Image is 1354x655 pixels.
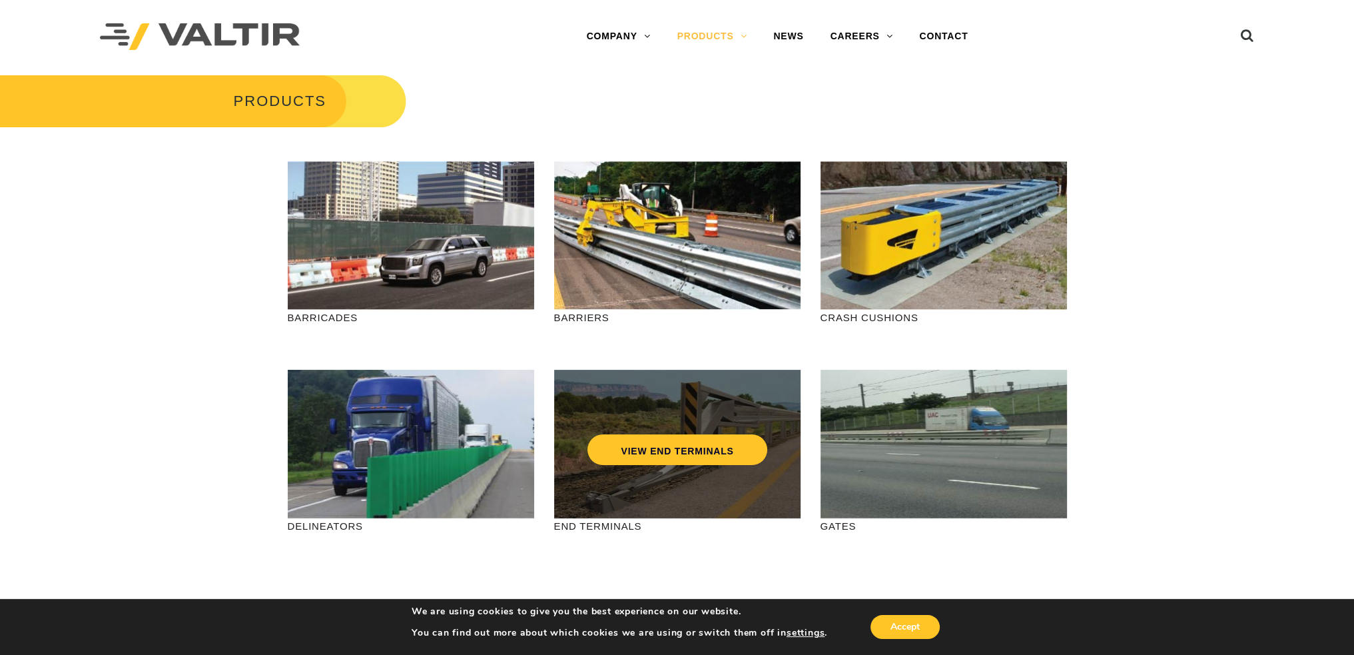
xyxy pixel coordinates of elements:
p: You can find out more about which cookies we are using or switch them off in . [412,627,827,639]
a: PRODUCTS [664,23,761,50]
p: END TERMINALS [554,518,801,534]
p: GATES [821,518,1067,534]
p: DELINEATORS [288,518,534,534]
a: COMPANY [573,23,664,50]
p: BARRIERS [554,310,801,325]
button: Accept [870,615,940,639]
p: BARRICADES [288,310,534,325]
a: CONTACT [906,23,981,50]
img: Valtir [100,23,300,51]
button: settings [787,627,825,639]
a: NEWS [760,23,817,50]
a: CAREERS [817,23,906,50]
p: We are using cookies to give you the best experience on our website. [412,606,827,618]
a: VIEW END TERMINALS [587,434,767,465]
p: CRASH CUSHIONS [821,310,1067,325]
